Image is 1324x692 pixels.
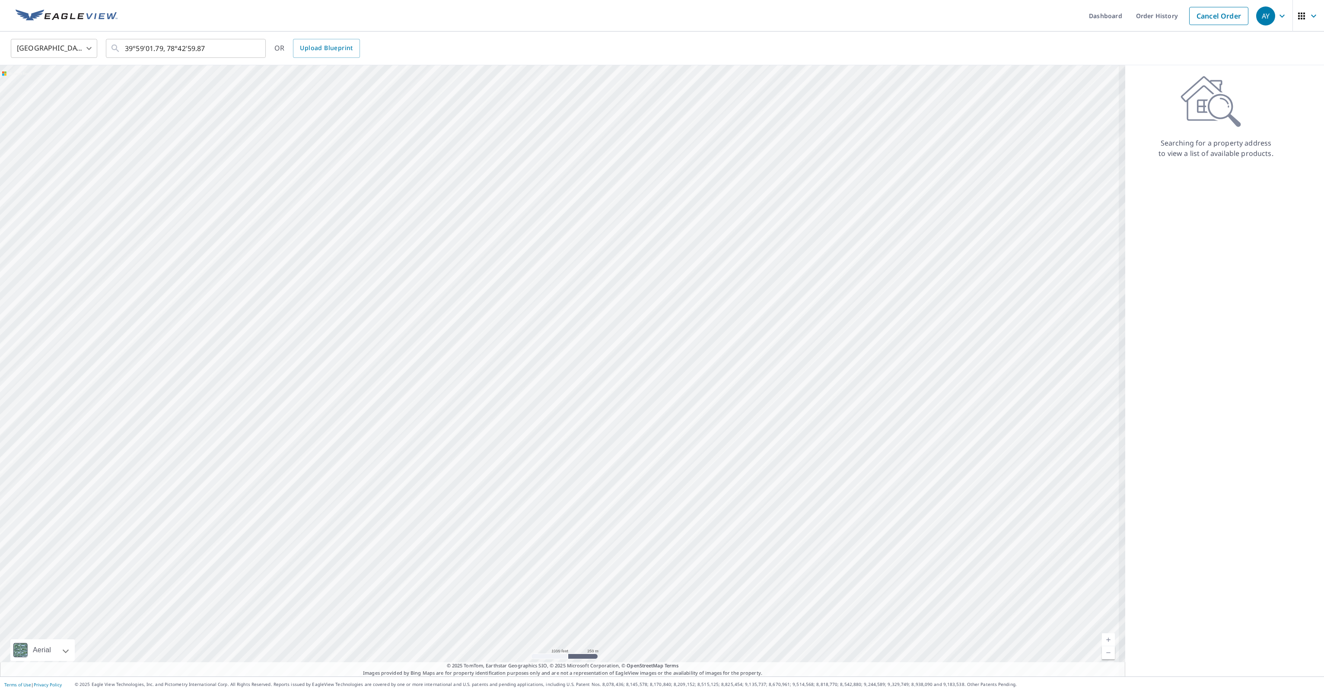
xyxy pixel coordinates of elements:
div: Aerial [10,639,75,661]
a: Cancel Order [1189,7,1248,25]
a: OpenStreetMap [627,662,663,669]
div: AY [1256,6,1275,25]
span: Upload Blueprint [300,43,353,54]
a: Current Level 15.664034071712354, Zoom Out [1102,646,1115,659]
p: | [4,682,62,687]
span: © 2025 TomTom, Earthstar Geographics SIO, © 2025 Microsoft Corporation, © [447,662,679,670]
a: Upload Blueprint [293,39,360,58]
img: EV Logo [16,10,118,22]
input: Search by address or latitude-longitude [125,36,248,60]
p: Searching for a property address to view a list of available products. [1158,138,1274,159]
div: OR [274,39,360,58]
a: Current Level 15.664034071712354, Zoom In [1102,633,1115,646]
p: © 2025 Eagle View Technologies, Inc. and Pictometry International Corp. All Rights Reserved. Repo... [75,681,1320,688]
a: Terms of Use [4,682,31,688]
a: Privacy Policy [34,682,62,688]
div: [GEOGRAPHIC_DATA] [11,36,97,60]
div: Aerial [30,639,54,661]
a: Terms [665,662,679,669]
